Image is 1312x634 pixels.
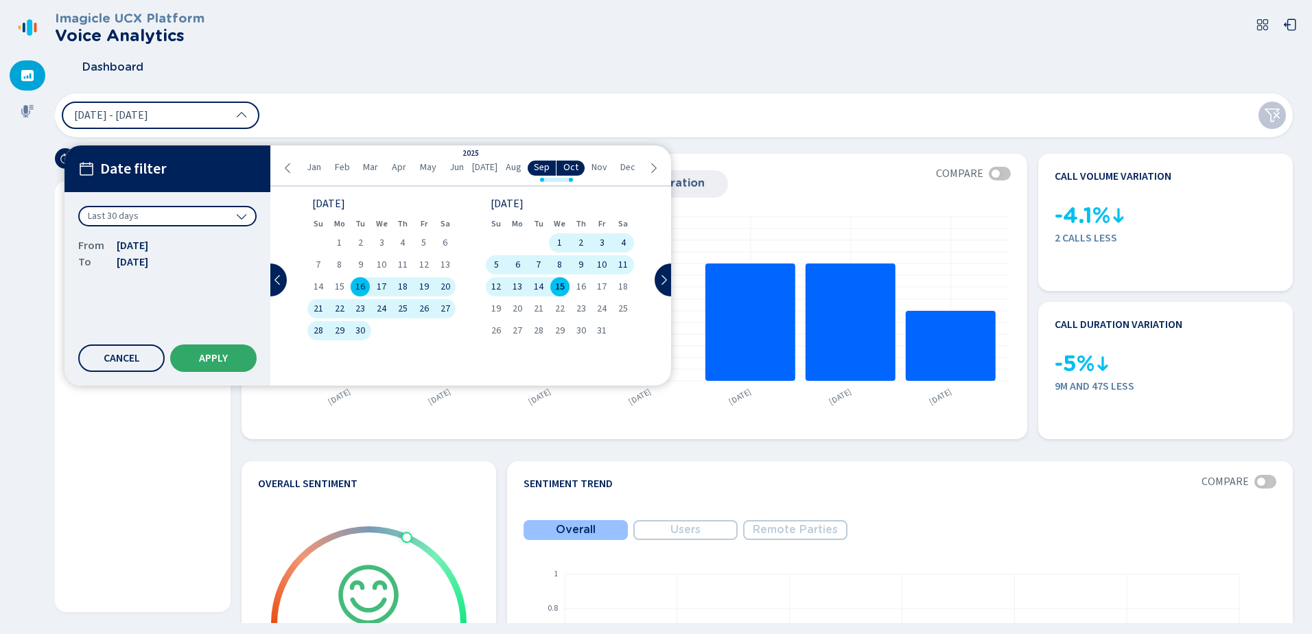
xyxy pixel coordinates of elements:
div: Mon Sep 08 2025 [329,255,350,274]
div: Mon Sep 15 2025 [329,277,350,296]
div: Fri Oct 03 2025 [591,233,613,253]
div: Tue Oct 14 2025 [528,277,550,296]
button: Cancel [78,344,165,372]
div: Wed Sep 24 2025 [371,299,393,318]
span: 20 [441,282,450,292]
span: 25 [618,304,628,314]
div: Mon Oct 06 2025 [507,255,528,274]
div: Tue Sep 02 2025 [350,233,371,253]
span: 8 [337,260,342,270]
abbr: Monday [334,219,345,228]
div: Sun Oct 05 2025 [486,255,507,274]
span: 14 [314,282,323,292]
span: 29 [555,326,565,336]
abbr: Friday [421,219,427,228]
span: 27 [513,326,522,336]
svg: funnel-disabled [1264,107,1280,124]
span: 17 [377,282,386,292]
span: 1 [557,238,562,248]
span: 7 [316,260,320,270]
div: Mon Oct 20 2025 [507,299,528,318]
div: Sat Oct 18 2025 [613,277,634,296]
div: Sat Oct 25 2025 [613,299,634,318]
span: 13 [513,282,522,292]
div: Wed Oct 22 2025 [549,299,570,318]
div: Mon Sep 01 2025 [329,233,350,253]
span: 26 [491,326,501,336]
abbr: Tuesday [355,219,365,228]
span: 9 [358,260,363,270]
button: Apply [170,344,257,372]
div: Wed Oct 01 2025 [549,233,570,253]
h2: Voice Analytics [55,26,204,45]
svg: chevron-up [236,110,247,121]
span: 25 [398,304,408,314]
span: [DATE] [117,237,148,254]
span: Jun [449,162,464,173]
span: 4 [621,238,626,248]
abbr: Sunday [314,219,323,228]
span: Oct [563,162,578,173]
div: Tue Oct 07 2025 [528,255,550,274]
span: 17 [597,282,607,292]
span: 5 [421,238,426,248]
span: To [78,254,106,270]
abbr: Wednesday [376,219,388,228]
div: Sun Sep 28 2025 [307,321,329,340]
span: Mar [363,162,378,173]
button: [DATE] - [DATE] [62,102,259,129]
div: Wed Oct 29 2025 [549,321,570,340]
span: Feb [335,162,350,173]
svg: chevron-down [236,211,247,222]
abbr: Saturday [618,219,628,228]
div: Sat Sep 06 2025 [434,233,456,253]
div: Mon Oct 13 2025 [507,277,528,296]
span: 23 [355,304,365,314]
span: [DATE] [472,162,497,173]
abbr: Tuesday [534,219,543,228]
span: Apr [392,162,406,173]
span: 12 [419,260,429,270]
span: 31 [597,326,607,336]
span: [DATE] - [DATE] [74,110,148,121]
span: 24 [597,304,607,314]
div: Tue Sep 23 2025 [350,299,371,318]
div: Fri Oct 31 2025 [591,321,613,340]
div: [DATE] [312,199,451,209]
div: Sat Oct 04 2025 [613,233,634,253]
div: Thu Sep 11 2025 [393,255,414,274]
span: From [78,237,106,254]
span: 22 [555,304,565,314]
div: 2025 [462,150,479,158]
svg: dashboard-filled [21,69,34,82]
span: 6 [443,238,447,248]
div: Thu Oct 16 2025 [570,277,591,296]
div: Recordings [10,96,45,126]
svg: box-arrow-left [1283,18,1297,32]
div: Thu Sep 25 2025 [393,299,414,318]
span: 14 [534,282,543,292]
div: Tue Oct 28 2025 [528,321,550,340]
div: Fri Sep 05 2025 [413,233,434,253]
abbr: Saturday [441,219,450,228]
svg: mic-fill [21,104,34,118]
abbr: Thursday [397,219,408,228]
div: Sat Sep 13 2025 [434,255,456,274]
div: Sun Oct 26 2025 [486,321,507,340]
span: 11 [618,260,628,270]
div: Sun Sep 07 2025 [307,255,329,274]
div: Sun Sep 14 2025 [307,277,329,296]
div: Fri Oct 10 2025 [591,255,613,274]
div: Wed Sep 10 2025 [371,255,393,274]
span: 13 [441,260,450,270]
span: 5 [494,260,499,270]
div: Tue Sep 30 2025 [350,321,371,340]
span: Date filter [100,161,167,178]
abbr: Sunday [491,219,501,228]
span: 26 [419,304,429,314]
div: Tue Oct 21 2025 [528,299,550,318]
span: 21 [534,304,543,314]
div: Fri Oct 24 2025 [591,299,613,318]
span: Dec [620,162,635,173]
span: 8 [557,260,562,270]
